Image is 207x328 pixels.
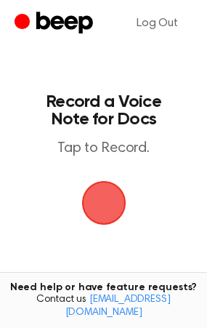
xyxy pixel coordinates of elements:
a: [EMAIL_ADDRESS][DOMAIN_NAME] [65,295,171,318]
button: Beep Logo [82,181,126,225]
a: Log Out [122,6,192,41]
p: Tap to Record. [26,140,181,158]
h1: Record a Voice Note for Docs [26,93,181,128]
span: Contact us [9,294,198,319]
a: Beep [15,9,97,38]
